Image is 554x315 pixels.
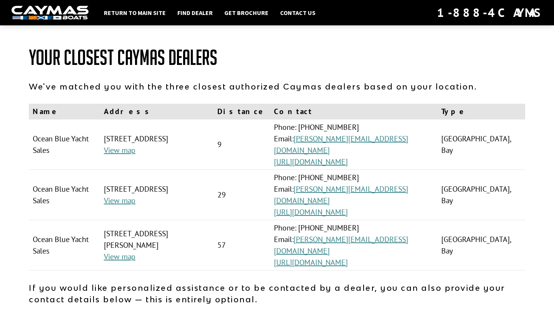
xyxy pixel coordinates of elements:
[274,257,348,267] a: [URL][DOMAIN_NAME]
[100,8,170,18] a: Return to main site
[214,119,270,170] td: 9
[100,220,214,270] td: [STREET_ADDRESS][PERSON_NAME]
[274,134,408,155] a: [PERSON_NAME][EMAIL_ADDRESS][DOMAIN_NAME]
[29,119,100,170] td: Ocean Blue Yacht Sales
[29,46,525,69] h1: Your Closest Caymas Dealers
[104,145,135,155] a: View map
[29,282,525,305] p: If you would like personalized assistance or to be contacted by a dealer, you can also provide yo...
[174,8,217,18] a: Find Dealer
[29,170,100,220] td: Ocean Blue Yacht Sales
[437,220,525,270] td: [GEOGRAPHIC_DATA], Bay
[104,252,135,262] a: View map
[270,170,437,220] td: Phone: [PHONE_NUMBER] Email:
[270,220,437,270] td: Phone: [PHONE_NUMBER] Email:
[276,8,319,18] a: Contact Us
[437,119,525,170] td: [GEOGRAPHIC_DATA], Bay
[104,196,135,206] a: View map
[214,104,270,119] th: Distance
[274,234,408,256] a: [PERSON_NAME][EMAIL_ADDRESS][DOMAIN_NAME]
[12,6,88,20] img: white-logo-c9c8dbefe5ff5ceceb0f0178aa75bf4bb51f6bca0971e226c86eb53dfe498488.png
[437,104,525,119] th: Type
[274,184,408,206] a: [PERSON_NAME][EMAIL_ADDRESS][DOMAIN_NAME]
[437,170,525,220] td: [GEOGRAPHIC_DATA], Bay
[29,104,100,119] th: Name
[437,4,542,21] div: 1-888-4CAYMAS
[214,170,270,220] td: 29
[100,119,214,170] td: [STREET_ADDRESS]
[100,104,214,119] th: Address
[100,170,214,220] td: [STREET_ADDRESS]
[29,81,525,92] p: We've matched you with the three closest authorized Caymas dealers based on your location.
[214,220,270,270] td: 57
[270,104,437,119] th: Contact
[274,157,348,167] a: [URL][DOMAIN_NAME]
[270,119,437,170] td: Phone: [PHONE_NUMBER] Email:
[274,207,348,217] a: [URL][DOMAIN_NAME]
[29,220,100,270] td: Ocean Blue Yacht Sales
[220,8,272,18] a: Get Brochure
